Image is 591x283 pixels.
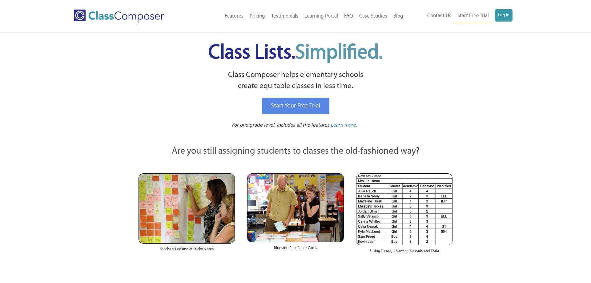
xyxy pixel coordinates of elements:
div: Teachers Looking at Sticky Notes [139,244,235,258]
a: Learn more. [331,122,357,129]
p: Class Composer helps elementary schools create equitable classes in less time. [138,70,453,92]
a: Features [222,10,247,23]
a: Start Free Trial [454,9,492,23]
p: Are you still assigning students to classes the old-fashioned way? [139,145,452,158]
a: Pricing [247,10,268,23]
img: Blue and Pink Paper Cards [247,173,344,242]
a: Case Studies [356,10,390,23]
a: Blog [390,10,406,23]
a: FAQ [341,10,356,23]
img: Spreadsheets [356,173,452,245]
a: Start Your Free Trial [262,98,329,114]
img: Class Composer [74,10,164,23]
span: Start Your Free Trial [271,103,320,109]
img: Teachers Looking at Sticky Notes [139,173,235,244]
nav: Header Menu [189,10,406,23]
span: Learn more. [331,123,357,128]
div: Blue and Pink Paper Cards [247,242,344,257]
a: Learning Portal [301,10,341,23]
nav: Header Menu [406,9,513,23]
a: Contact Us [424,9,454,23]
span: Simplified. [295,43,383,63]
div: Sifting Through Rows of Spreadsheet Data [356,245,452,260]
a: Log In [495,9,513,22]
span: Class Lists. [208,43,383,63]
a: Testimonials [268,10,301,23]
span: For one grade level. Includes all the features. [232,123,331,128]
